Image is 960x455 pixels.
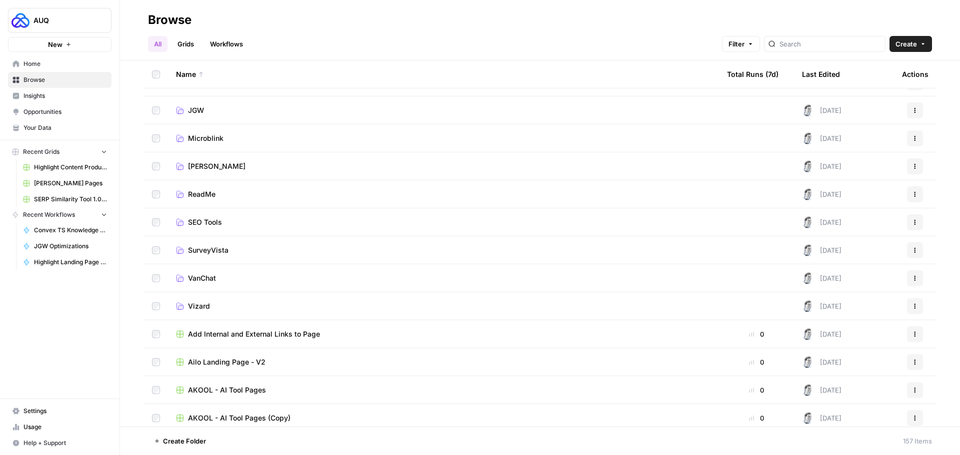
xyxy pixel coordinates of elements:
span: Opportunities [23,107,107,116]
button: Filter [722,36,760,52]
a: Convex TS Knowledge Base Articles [18,222,111,238]
button: Recent Grids [8,144,111,159]
div: 0 [727,357,786,367]
div: [DATE] [802,104,841,116]
img: 28dbpmxwbe1lgts1kkshuof3rm4g [802,104,814,116]
a: ReadMe [176,189,711,199]
a: VanChat [176,273,711,283]
span: Create Folder [163,436,206,446]
a: Browse [8,72,111,88]
button: Recent Workflows [8,207,111,222]
div: [DATE] [802,244,841,256]
div: [DATE] [802,356,841,368]
span: Convex TS Knowledge Base Articles [34,226,107,235]
img: 28dbpmxwbe1lgts1kkshuof3rm4g [802,188,814,200]
a: SERP Similarity Tool 1.0 Grid [18,191,111,207]
span: [PERSON_NAME] Pages [34,179,107,188]
span: New [48,39,62,49]
span: Highlight Landing Page Content [34,258,107,267]
span: Ailo Landing Page - V2 [188,357,265,367]
a: JGW Optimizations [18,238,111,254]
img: 28dbpmxwbe1lgts1kkshuof3rm4g [802,412,814,424]
a: [PERSON_NAME] [176,161,711,171]
div: [DATE] [802,160,841,172]
span: Microblink [188,133,223,143]
div: [DATE] [802,272,841,284]
img: 28dbpmxwbe1lgts1kkshuof3rm4g [802,328,814,340]
span: Home [23,59,107,68]
button: Create [889,36,932,52]
div: Name [176,60,711,88]
img: 28dbpmxwbe1lgts1kkshuof3rm4g [802,300,814,312]
img: AUQ Logo [11,11,29,29]
span: SurveyVista [188,245,228,255]
a: Microblink [176,133,711,143]
span: [PERSON_NAME] [188,161,245,171]
img: 28dbpmxwbe1lgts1kkshuof3rm4g [802,132,814,144]
span: VanChat [188,273,216,283]
div: 157 Items [903,436,932,446]
a: Settings [8,403,111,419]
img: 28dbpmxwbe1lgts1kkshuof3rm4g [802,160,814,172]
a: Vizard [176,301,711,311]
div: [DATE] [802,188,841,200]
button: Help + Support [8,435,111,451]
div: [DATE] [802,328,841,340]
img: 28dbpmxwbe1lgts1kkshuof3rm4g [802,272,814,284]
a: SEO Tools [176,217,711,227]
span: JGW [188,105,204,115]
span: AKOOL - AI Tool Pages [188,385,266,395]
img: 28dbpmxwbe1lgts1kkshuof3rm4g [802,384,814,396]
span: Create [895,39,917,49]
img: 28dbpmxwbe1lgts1kkshuof3rm4g [802,216,814,228]
span: Add Internal and External Links to Page [188,329,320,339]
span: Filter [728,39,744,49]
div: Browse [148,12,191,28]
span: SEO Tools [188,217,222,227]
button: Create Folder [148,433,212,449]
span: AUQ [33,15,94,25]
a: Workflows [204,36,249,52]
a: Insights [8,88,111,104]
span: SERP Similarity Tool 1.0 Grid [34,195,107,204]
span: Vizard [188,301,210,311]
a: JGW [176,105,711,115]
div: [DATE] [802,300,841,312]
span: Settings [23,407,107,416]
input: Search [779,39,881,49]
span: Help + Support [23,439,107,448]
button: Workspace: AUQ [8,8,111,33]
a: Opportunities [8,104,111,120]
span: Usage [23,423,107,432]
span: Highlight Content Production [34,163,107,172]
div: 0 [727,329,786,339]
div: Total Runs (7d) [727,60,778,88]
a: Grids [171,36,200,52]
img: 28dbpmxwbe1lgts1kkshuof3rm4g [802,356,814,368]
span: Browse [23,75,107,84]
img: 28dbpmxwbe1lgts1kkshuof3rm4g [802,244,814,256]
div: [DATE] [802,216,841,228]
a: All [148,36,167,52]
a: [PERSON_NAME] Pages [18,175,111,191]
a: Add Internal and External Links to Page [176,329,711,339]
button: New [8,37,111,52]
div: Actions [902,60,928,88]
div: 0 [727,385,786,395]
a: Home [8,56,111,72]
div: [DATE] [802,132,841,144]
a: AKOOL - AI Tool Pages (Copy) [176,413,711,423]
span: AKOOL - AI Tool Pages (Copy) [188,413,290,423]
div: Last Edited [802,60,840,88]
span: JGW Optimizations [34,242,107,251]
div: [DATE] [802,412,841,424]
span: Insights [23,91,107,100]
span: Recent Grids [23,147,59,156]
a: AKOOL - AI Tool Pages [176,385,711,395]
span: Recent Workflows [23,210,75,219]
a: SurveyVista [176,245,711,255]
span: ReadMe [188,189,215,199]
span: Your Data [23,123,107,132]
a: Ailo Landing Page - V2 [176,357,711,367]
a: Your Data [8,120,111,136]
